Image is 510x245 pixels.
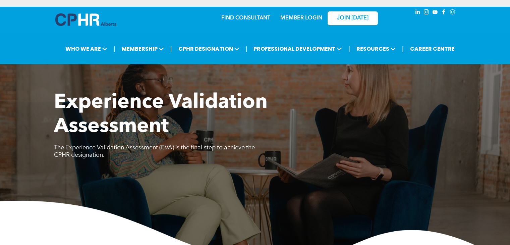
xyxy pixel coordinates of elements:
[408,43,457,55] a: CAREER CENTRE
[354,43,398,55] span: RESOURCES
[55,13,116,26] img: A blue and white logo for cp alberta
[176,43,241,55] span: CPHR DESIGNATION
[246,42,247,56] li: |
[449,8,456,17] a: Social network
[170,42,172,56] li: |
[114,42,115,56] li: |
[414,8,421,17] a: linkedin
[63,43,109,55] span: WHO WE ARE
[328,11,378,25] a: JOIN [DATE]
[432,8,439,17] a: youtube
[440,8,448,17] a: facebook
[221,15,270,21] a: FIND CONSULTANT
[337,15,369,21] span: JOIN [DATE]
[280,15,322,21] a: MEMBER LOGIN
[54,93,268,137] span: Experience Validation Assessment
[348,42,350,56] li: |
[402,42,404,56] li: |
[120,43,166,55] span: MEMBERSHIP
[251,43,344,55] span: PROFESSIONAL DEVELOPMENT
[54,145,255,158] span: The Experience Validation Assessment (EVA) is the final step to achieve the CPHR designation.
[423,8,430,17] a: instagram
